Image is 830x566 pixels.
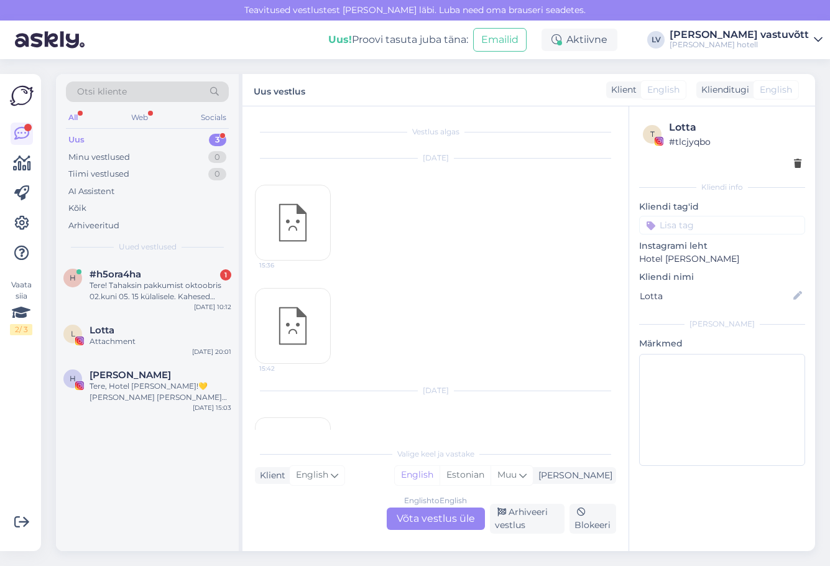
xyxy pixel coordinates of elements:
[90,280,231,302] div: Tere! Tahaksin pakkumist oktoobris 02.kuni 05. 15 külalisele. Kahesed standard toad koos hommikus...
[68,220,119,232] div: Arhiveeritud
[10,279,32,335] div: Vaata siia
[670,40,809,50] div: [PERSON_NAME] hotell
[696,83,749,96] div: Klienditugi
[90,269,141,280] span: #h5ora4ha
[129,109,150,126] div: Web
[194,302,231,312] div: [DATE] 10:12
[639,253,805,266] p: Hotel [PERSON_NAME]
[473,28,527,52] button: Emailid
[66,109,80,126] div: All
[542,29,617,51] div: Aktiivne
[70,374,76,383] span: H
[68,185,114,198] div: AI Assistent
[669,135,801,149] div: # tlcjyqbo
[650,129,655,139] span: t
[670,30,809,40] div: [PERSON_NAME] vastuvõtt
[254,81,305,98] label: Uus vestlus
[259,261,306,270] span: 15:36
[90,369,171,381] span: Helge Kalde
[639,239,805,253] p: Instagrami leht
[10,84,34,108] img: Askly Logo
[639,182,805,193] div: Kliendi info
[497,469,517,480] span: Muu
[208,151,226,164] div: 0
[639,271,805,284] p: Kliendi nimi
[395,466,440,485] div: English
[296,468,328,482] span: English
[647,31,665,49] div: LV
[259,364,306,373] span: 15:42
[639,200,805,213] p: Kliendi tag'id
[90,381,231,403] div: Tere, Hotel [PERSON_NAME]!💛 [PERSON_NAME] [PERSON_NAME] mul oleks suur rõõm teiega koostööd teha....
[68,134,85,146] div: Uus
[670,30,823,50] a: [PERSON_NAME] vastuvõtt[PERSON_NAME] hotell
[440,466,491,485] div: Estonian
[328,34,352,45] b: Uus!
[533,469,612,482] div: [PERSON_NAME]
[77,85,127,98] span: Otsi kliente
[90,336,231,347] div: Attachment
[639,216,805,234] input: Lisa tag
[647,83,680,96] span: English
[639,337,805,350] p: Märkmed
[255,469,285,482] div: Klient
[639,318,805,330] div: [PERSON_NAME]
[119,241,177,253] span: Uued vestlused
[68,168,129,180] div: Tiimi vestlused
[255,385,616,396] div: [DATE]
[606,83,637,96] div: Klient
[68,202,86,215] div: Kõik
[10,324,32,335] div: 2 / 3
[569,504,616,534] div: Blokeeri
[760,83,792,96] span: English
[193,403,231,412] div: [DATE] 15:03
[669,120,801,135] div: Lotta
[640,289,791,303] input: Lisa nimi
[404,495,467,506] div: English to English
[209,134,226,146] div: 3
[255,126,616,137] div: Vestlus algas
[220,269,231,281] div: 1
[255,448,616,460] div: Valige keel ja vastake
[71,329,75,338] span: L
[192,347,231,356] div: [DATE] 20:01
[90,325,114,336] span: Lotta
[387,508,485,530] div: Võta vestlus üle
[208,168,226,180] div: 0
[328,32,468,47] div: Proovi tasuta juba täna:
[68,151,130,164] div: Minu vestlused
[490,504,565,534] div: Arhiveeri vestlus
[70,273,76,282] span: h
[198,109,229,126] div: Socials
[255,152,616,164] div: [DATE]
